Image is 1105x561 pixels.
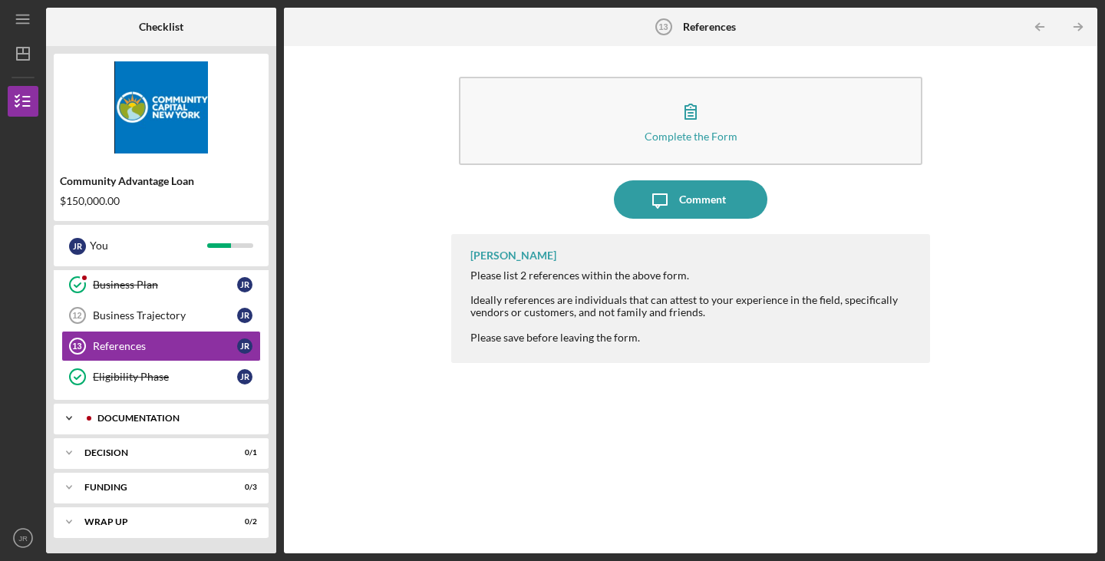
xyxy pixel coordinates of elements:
[237,277,252,292] div: J R
[679,180,726,219] div: Comment
[72,342,81,351] tspan: 13
[614,180,767,219] button: Comment
[470,249,556,262] div: [PERSON_NAME]
[93,309,237,322] div: Business Trajectory
[237,338,252,354] div: J R
[90,233,207,259] div: You
[84,517,219,526] div: Wrap up
[93,371,237,383] div: Eligibility Phase
[470,269,915,344] div: Please list 2 references within the above form. Ideally references are individuals that can attes...
[659,22,668,31] tspan: 13
[229,483,257,492] div: 0 / 3
[459,77,922,165] button: Complete the Form
[683,21,736,33] b: References
[60,195,262,207] div: $150,000.00
[61,331,261,361] a: 13ReferencesJR
[97,414,249,423] div: Documentation
[237,308,252,323] div: J R
[93,279,237,291] div: Business Plan
[61,300,261,331] a: 12Business TrajectoryJR
[54,61,269,153] img: Product logo
[645,130,737,142] div: Complete the Form
[61,269,261,300] a: Business PlanJR
[139,21,183,33] b: Checklist
[237,369,252,384] div: J R
[69,238,86,255] div: J R
[84,448,219,457] div: Decision
[229,448,257,457] div: 0 / 1
[61,361,261,392] a: Eligibility PhaseJR
[18,534,28,543] text: JR
[93,340,237,352] div: References
[229,517,257,526] div: 0 / 2
[8,523,38,553] button: JR
[60,175,262,187] div: Community Advantage Loan
[72,311,81,320] tspan: 12
[84,483,219,492] div: Funding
